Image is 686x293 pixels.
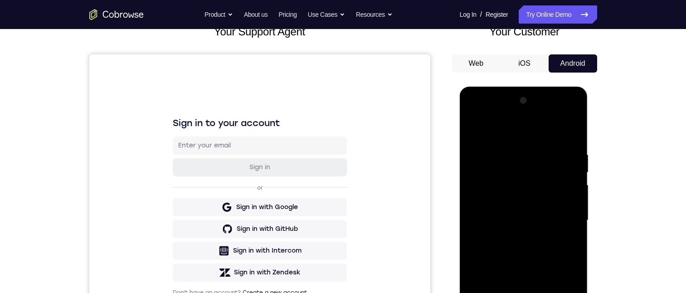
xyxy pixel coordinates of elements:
a: Create a new account [153,235,218,241]
button: Sign in with Zendesk [83,209,258,227]
p: or [166,130,175,137]
a: Register [486,5,508,24]
h2: Your Support Agent [89,24,430,40]
a: Go to the home page [89,9,144,20]
a: About us [244,5,268,24]
div: Sign in with Zendesk [145,214,211,223]
button: Sign in with Intercom [83,187,258,205]
div: Sign in with Google [147,148,209,157]
a: Log In [460,5,477,24]
button: Sign in with Google [83,144,258,162]
button: Resources [356,5,393,24]
div: Sign in with GitHub [147,170,209,179]
span: / [480,9,482,20]
a: Pricing [278,5,297,24]
a: Try Online Demo [519,5,597,24]
button: Sign in with GitHub [83,166,258,184]
button: Web [452,54,501,73]
button: Product [204,5,233,24]
div: Sign in with Intercom [144,192,212,201]
button: iOS [500,54,549,73]
button: Android [549,54,597,73]
button: Use Cases [308,5,345,24]
h2: Your Customer [452,24,597,40]
p: Don't have an account? [83,234,258,242]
